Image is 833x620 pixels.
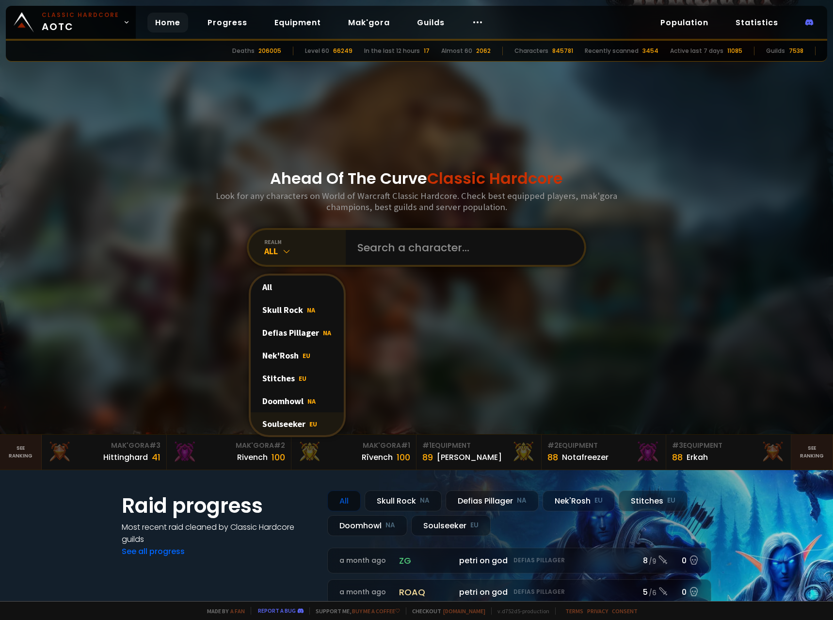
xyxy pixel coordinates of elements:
a: Classic HardcoreAOTC [6,6,136,39]
span: # 2 [274,441,285,450]
a: [DOMAIN_NAME] [443,607,485,615]
div: Doomhowl [327,515,407,536]
input: Search a character... [352,230,573,265]
div: Nek'Rosh [543,490,615,511]
div: All [251,276,344,298]
span: # 2 [547,441,559,450]
div: Nek'Rosh [251,344,344,367]
div: Characters [514,47,548,55]
div: 845781 [552,47,573,55]
div: Active last 7 days [670,47,723,55]
div: 7538 [789,47,803,55]
h4: Most recent raid cleaned by Classic Hardcore guilds [122,521,316,545]
a: Progress [200,13,255,33]
span: NA [323,328,331,337]
a: Home [147,13,188,33]
span: Classic Hardcore [427,167,563,189]
div: Mak'Gora [48,441,160,451]
div: Almost 60 [441,47,472,55]
div: 11085 [727,47,742,55]
small: EU [594,496,603,506]
a: Equipment [267,13,329,33]
div: All [264,245,346,257]
div: 88 [547,451,558,464]
a: Mak'gora [340,13,398,33]
div: Deaths [232,47,255,55]
span: Support me, [309,607,400,615]
div: Doomhowl [251,390,344,412]
span: EU [303,351,310,360]
div: Stitches [619,490,688,511]
a: Seeranking [791,435,833,470]
div: All [327,490,361,511]
div: 88 [672,451,683,464]
small: NA [420,496,430,506]
div: 206005 [258,47,281,55]
h1: Ahead Of The Curve [270,167,563,190]
a: Mak'Gora#1Rîvench100 [291,435,416,470]
div: Rivench [237,451,268,463]
span: Checkout [406,607,485,615]
a: Mak'Gora#3Hittinghard41 [42,435,167,470]
div: 41 [152,451,160,464]
div: Equipment [547,441,660,451]
div: 100 [272,451,285,464]
span: # 1 [401,441,410,450]
span: # 3 [149,441,160,450]
span: # 1 [422,441,432,450]
span: AOTC [42,11,119,34]
small: NA [385,521,395,530]
div: 66249 [333,47,352,55]
div: 2062 [476,47,491,55]
div: Soulseeker [411,515,491,536]
a: a fan [230,607,245,615]
a: Mak'Gora#2Rivench100 [167,435,292,470]
div: Guilds [766,47,785,55]
span: NA [307,397,316,406]
div: Hittinghard [103,451,148,463]
small: Classic Hardcore [42,11,119,19]
div: Mak'Gora [297,441,410,451]
span: Made by [201,607,245,615]
span: EU [299,374,306,383]
a: Buy me a coffee [352,607,400,615]
span: # 3 [672,441,683,450]
div: Recently scanned [585,47,639,55]
div: Equipment [422,441,535,451]
a: Statistics [728,13,786,33]
h3: Look for any characters on World of Warcraft Classic Hardcore. Check best equipped players, mak'g... [212,190,621,212]
a: Consent [612,607,638,615]
span: EU [309,420,317,428]
a: Population [653,13,716,33]
a: See all progress [122,546,185,557]
small: EU [470,521,479,530]
a: #1Equipment89[PERSON_NAME] [416,435,542,470]
span: v. d752d5 - production [491,607,549,615]
a: Guilds [409,13,452,33]
div: Stitches [251,367,344,390]
div: 3454 [642,47,658,55]
div: Soulseeker [251,412,344,435]
div: Level 60 [305,47,329,55]
a: a month agozgpetri on godDefias Pillager8 /90 [327,548,711,573]
small: EU [667,496,675,506]
div: Equipment [672,441,785,451]
div: 17 [424,47,430,55]
a: #3Equipment88Erkah [666,435,791,470]
h1: Raid progress [122,490,316,521]
div: Erkah [687,451,708,463]
a: Privacy [587,607,608,615]
div: Skull Rock [365,490,442,511]
div: Mak'Gora [173,441,286,451]
div: 89 [422,451,433,464]
div: [PERSON_NAME] [437,451,502,463]
small: NA [517,496,527,506]
a: Terms [565,607,583,615]
div: Defias Pillager [446,490,539,511]
a: a month agoroaqpetri on godDefias Pillager5 /60 [327,579,711,605]
div: Notafreezer [562,451,609,463]
div: 100 [397,451,410,464]
a: Report a bug [258,607,296,614]
div: Rîvench [362,451,393,463]
div: Defias Pillager [251,321,344,344]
